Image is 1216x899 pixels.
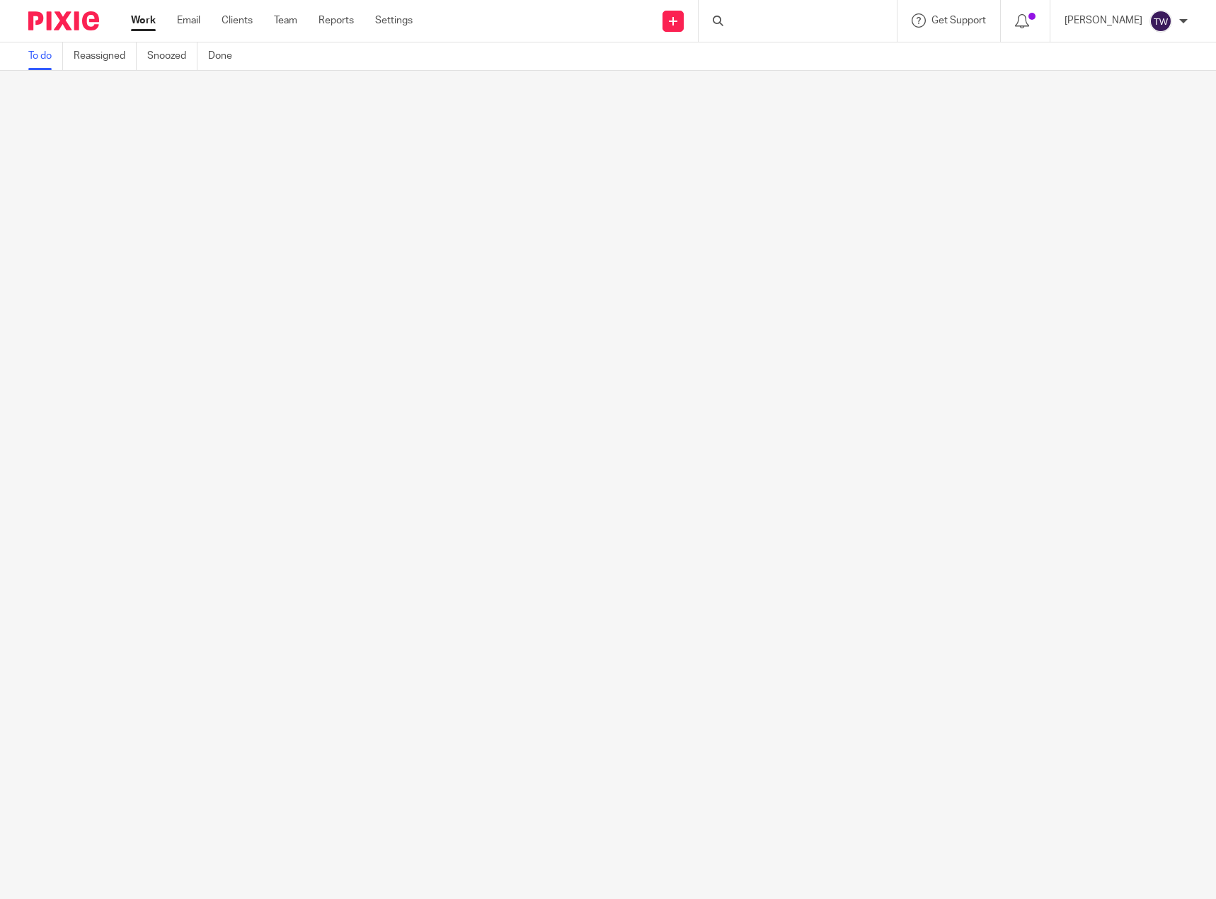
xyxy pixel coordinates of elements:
[74,42,137,70] a: Reassigned
[28,11,99,30] img: Pixie
[28,42,63,70] a: To do
[319,13,354,28] a: Reports
[274,13,297,28] a: Team
[131,13,156,28] a: Work
[375,13,413,28] a: Settings
[147,42,197,70] a: Snoozed
[208,42,243,70] a: Done
[222,13,253,28] a: Clients
[1065,13,1142,28] p: [PERSON_NAME]
[1149,10,1172,33] img: svg%3E
[177,13,200,28] a: Email
[931,16,986,25] span: Get Support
